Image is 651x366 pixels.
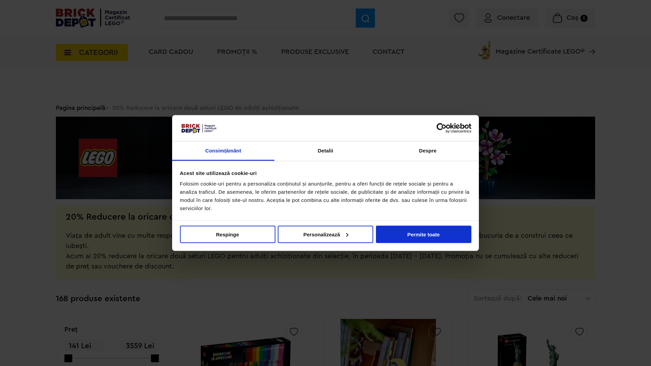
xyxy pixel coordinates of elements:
div: Folosim cookie-uri pentru a personaliza conținutul și anunțurile, pentru a oferi funcții de rețel... [180,180,471,213]
img: siglă [180,123,217,134]
a: Usercentrics Cookiebot - opens in a new window [412,123,471,133]
button: Respinge [180,225,275,243]
a: Detalii [274,142,377,161]
button: Personalizează [278,225,373,243]
div: Acest site utilizează cookie-uri [180,169,471,177]
a: Despre [377,142,479,161]
a: Consimțământ [172,142,274,161]
button: Permite toate [376,225,471,243]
